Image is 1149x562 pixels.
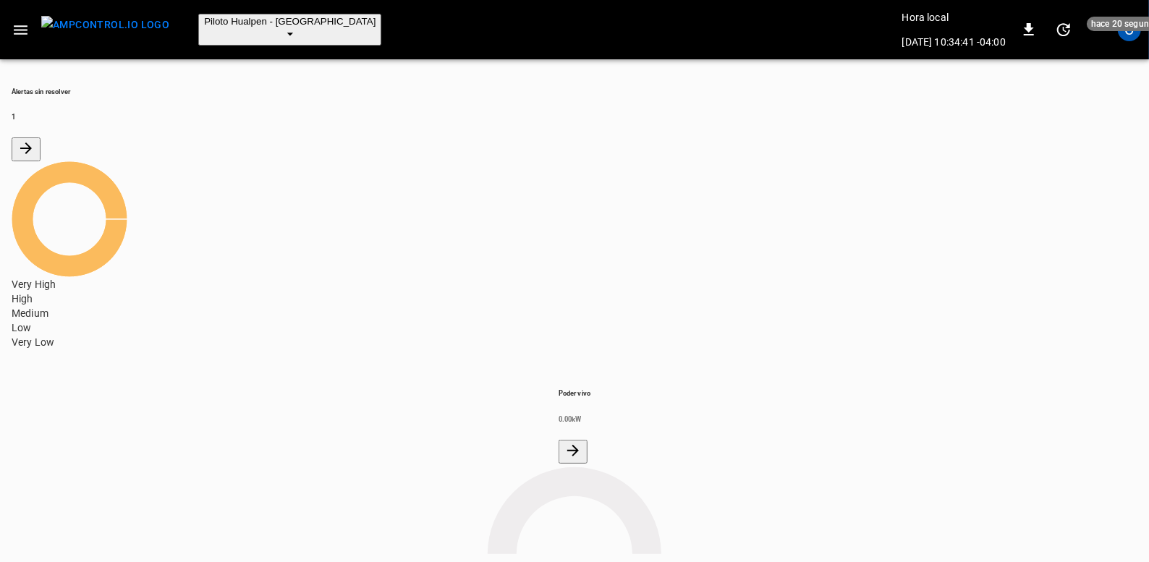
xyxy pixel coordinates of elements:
[12,293,33,305] span: High
[12,278,56,290] span: Very High
[559,414,591,424] h6: 0.00 kW
[35,12,175,48] button: menu
[559,440,588,464] button: Energy Overview
[198,14,381,46] button: Piloto Hualpen - [GEOGRAPHIC_DATA]
[12,307,48,319] span: Medium
[902,10,1006,25] p: Hora local
[12,336,54,348] span: Very Low
[12,137,41,161] button: All Alerts
[12,87,1137,96] h6: Alertas sin resolver
[12,322,31,333] span: Low
[204,16,376,27] span: Piloto Hualpen - [GEOGRAPHIC_DATA]
[1052,18,1075,41] button: set refresh interval
[12,112,1137,122] h6: 1
[559,388,591,398] h6: Poder vivo
[41,16,169,34] img: ampcontrol.io logo
[902,35,1006,49] p: [DATE] 10:34:41 -04:00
